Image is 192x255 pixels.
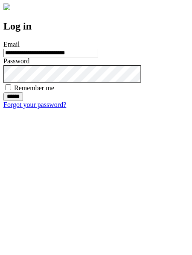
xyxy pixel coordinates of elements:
img: logo-4e3dc11c47720685a147b03b5a06dd966a58ff35d612b21f08c02c0306f2b779.png [3,3,10,10]
h2: Log in [3,21,189,32]
label: Password [3,57,29,65]
label: Remember me [14,84,54,92]
label: Email [3,41,20,48]
a: Forgot your password? [3,101,66,108]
